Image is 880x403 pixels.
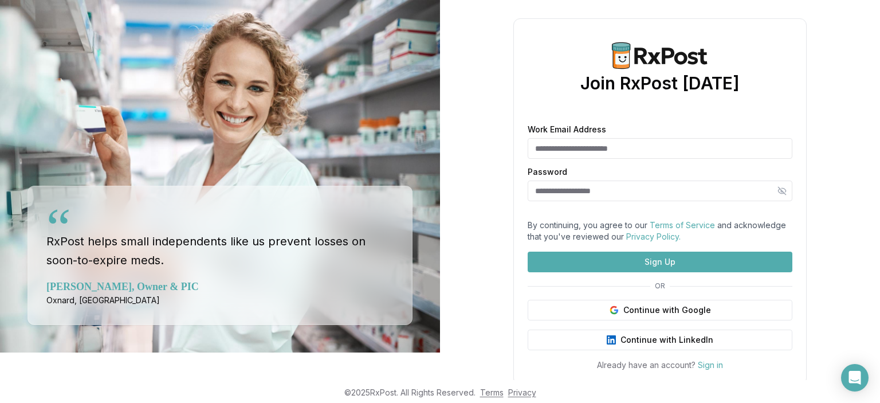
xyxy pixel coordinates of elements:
label: Work Email Address [528,126,792,134]
div: Open Intercom Messenger [841,364,869,392]
button: Hide password [772,181,792,201]
button: Sign Up [528,252,792,272]
span: OR [650,281,670,291]
button: Continue with LinkedIn [528,330,792,350]
label: Password [528,168,792,176]
a: Privacy Policy. [626,232,681,241]
div: “ [46,200,71,255]
div: [PERSON_NAME], Owner & PIC [46,279,394,295]
img: LinkedIn [607,335,616,345]
a: Terms of Service [650,220,715,230]
img: Google [610,306,619,315]
div: Oxnard, [GEOGRAPHIC_DATA] [46,295,394,306]
a: Terms [480,388,504,397]
a: Privacy [508,388,536,397]
blockquote: RxPost helps small independents like us prevent losses on soon-to-expire meds. [46,209,394,269]
a: Sign in [698,360,723,370]
button: Continue with Google [528,300,792,320]
span: Already have an account? [597,360,696,370]
div: By continuing, you agree to our and acknowledge that you've reviewed our [528,220,792,242]
img: RxPost Logo [605,42,715,69]
h1: Join RxPost [DATE] [580,73,740,93]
